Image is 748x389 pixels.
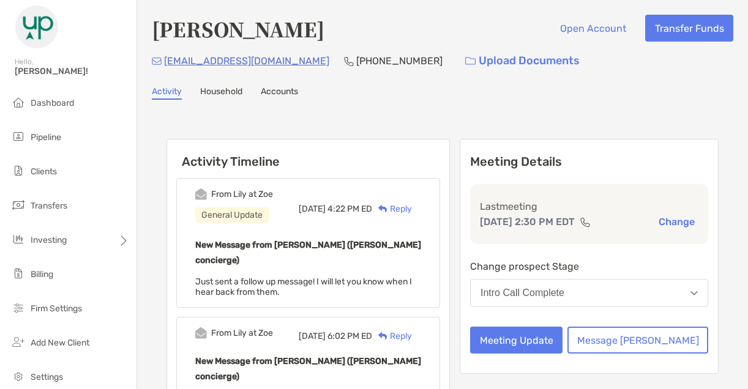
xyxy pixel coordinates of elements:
[195,327,207,339] img: Event icon
[211,189,273,199] div: From Lily at Zoe
[31,98,74,108] span: Dashboard
[580,217,591,227] img: communication type
[344,56,354,66] img: Phone Icon
[457,48,588,74] a: Upload Documents
[211,328,273,338] div: From Lily at Zoe
[195,207,269,223] div: General Update
[11,163,26,178] img: clients icon
[690,291,698,295] img: Open dropdown arrow
[481,287,564,298] div: Intro Call Complete
[11,369,26,383] img: settings icon
[152,57,162,65] img: Email Icon
[645,15,733,42] button: Transfer Funds
[31,372,63,382] span: Settings
[11,300,26,315] img: firm-settings icon
[372,330,412,343] div: Reply
[470,279,708,307] button: Intro Call Complete
[470,154,708,169] p: Meeting Details
[31,269,53,280] span: Billing
[372,202,412,215] div: Reply
[470,327,563,354] button: Meeting Update
[567,327,708,354] button: Message [PERSON_NAME]
[327,204,372,214] span: 4:22 PM ED
[11,335,26,349] img: add_new_client icon
[356,53,443,69] p: [PHONE_NUMBER]
[167,139,449,169] h6: Activity Timeline
[11,198,26,212] img: transfers icon
[470,259,708,274] p: Change prospect Stage
[31,235,67,245] span: Investing
[378,332,387,340] img: Reply icon
[480,199,698,214] p: Last meeting
[550,15,635,42] button: Open Account
[195,356,421,382] b: New Message from [PERSON_NAME] ([PERSON_NAME] concierge)
[299,204,326,214] span: [DATE]
[164,53,329,69] p: [EMAIL_ADDRESS][DOMAIN_NAME]
[11,266,26,281] img: billing icon
[152,86,182,100] a: Activity
[31,166,57,177] span: Clients
[11,95,26,109] img: dashboard icon
[261,86,298,100] a: Accounts
[31,303,82,314] span: Firm Settings
[327,331,372,341] span: 6:02 PM ED
[299,331,326,341] span: [DATE]
[31,132,61,143] span: Pipeline
[378,205,387,213] img: Reply icon
[11,129,26,144] img: pipeline icon
[195,188,207,200] img: Event icon
[31,201,67,211] span: Transfers
[31,338,89,348] span: Add New Client
[195,240,421,265] b: New Message from [PERSON_NAME] ([PERSON_NAME] concierge)
[195,276,412,297] span: Just sent a follow up message! I will let you know when I hear back from them.
[15,66,129,76] span: [PERSON_NAME]!
[200,86,242,100] a: Household
[655,215,698,228] button: Change
[15,5,59,49] img: Zoe Logo
[11,232,26,246] img: investing icon
[152,15,324,43] h4: [PERSON_NAME]
[480,214,575,229] p: [DATE] 2:30 PM EDT
[465,57,476,65] img: button icon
